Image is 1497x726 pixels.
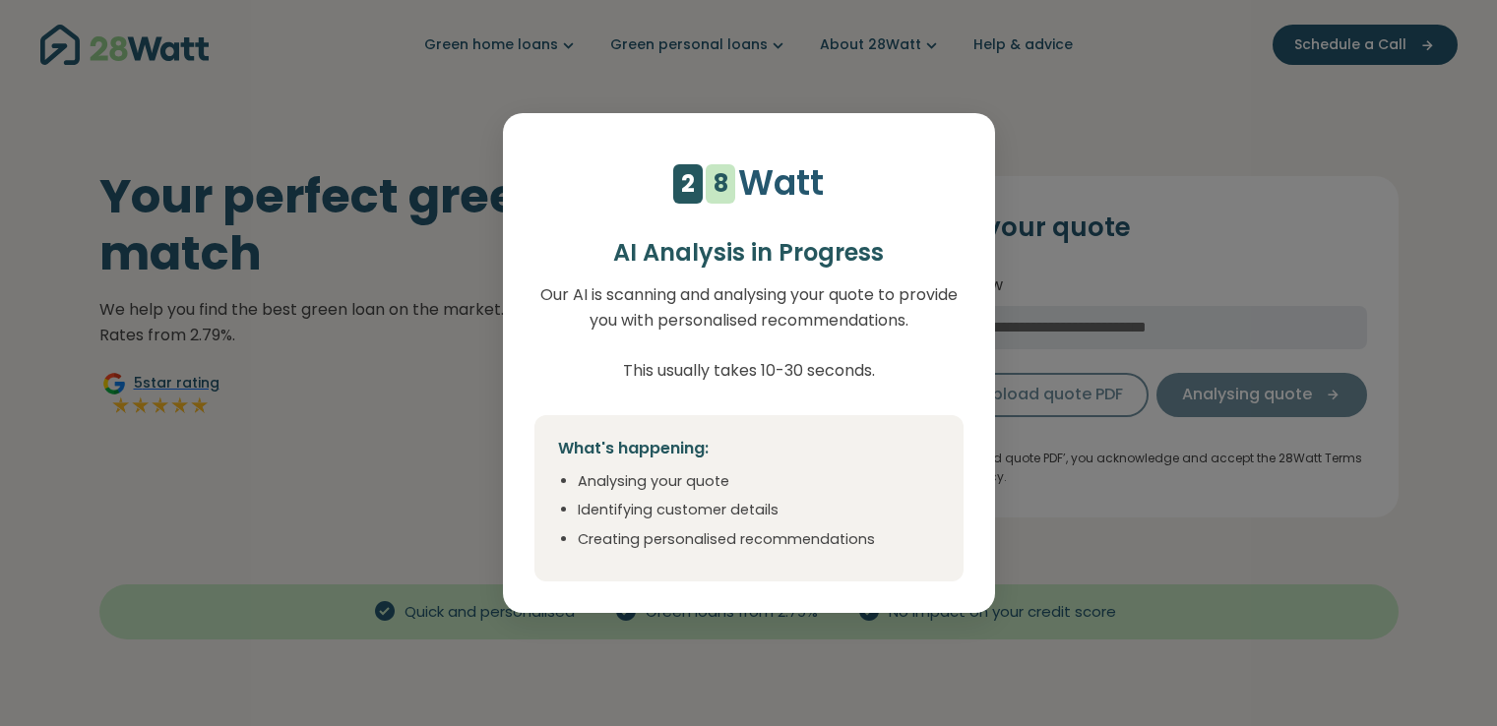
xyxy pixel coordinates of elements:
div: 6 [714,169,728,209]
p: Our AI is scanning and analysing your quote to provide you with personalised recommendations. Thi... [534,282,964,383]
li: Analysing your quote [578,471,940,493]
div: 9 [681,158,695,198]
li: Creating personalised recommendations [578,529,940,551]
p: Watt [738,155,824,211]
li: Identifying customer details [578,500,940,521]
div: 1 [684,198,693,237]
h4: What's happening: [558,439,940,459]
h2: AI Analysis in Progress [534,239,964,268]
